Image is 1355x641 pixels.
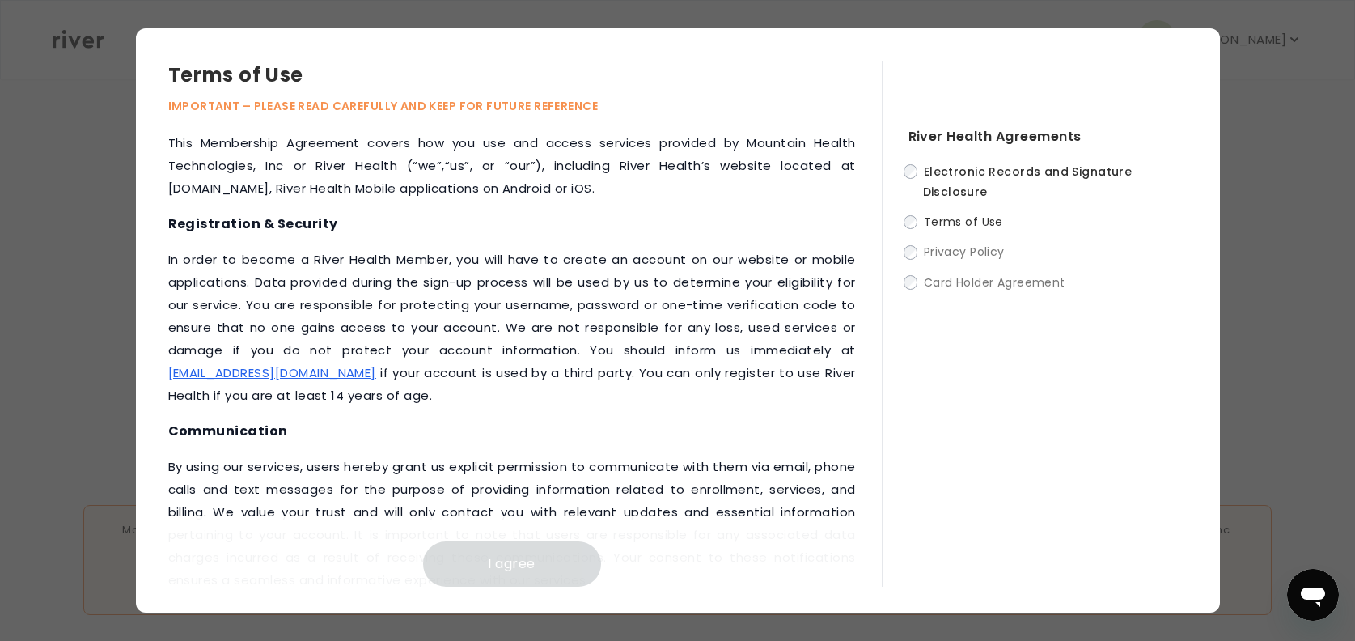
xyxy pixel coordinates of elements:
[1287,569,1339,621] iframe: Button to launch messaging window
[908,125,1188,148] h4: River Health Agreements
[168,420,856,443] h4: Communication
[168,364,376,381] a: [EMAIL_ADDRESS][DOMAIN_NAME]
[924,214,1003,230] span: Terms of Use
[168,96,882,116] p: IMPORTANT – PLEASE READ CAREFULLY AND KEEP FOR FUTURE REFERENCE
[168,132,856,200] p: This Membership Agreement covers how you use and access services provided by Mountain Health Tech...
[923,163,1133,200] span: Electronic Records and Signature Disclosure
[924,244,1005,261] span: Privacy Policy
[168,61,882,90] h3: Terms of Use
[423,541,601,587] button: I agree
[168,248,856,407] p: ‍In order to become a River Health Member, you will have to create an account on our website or m...
[168,213,856,236] h4: Registration & Security
[168,456,856,592] p: ‍By using our services, users hereby grant us explicit permission to communicate with them via em...
[924,274,1065,291] span: Card Holder Agreement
